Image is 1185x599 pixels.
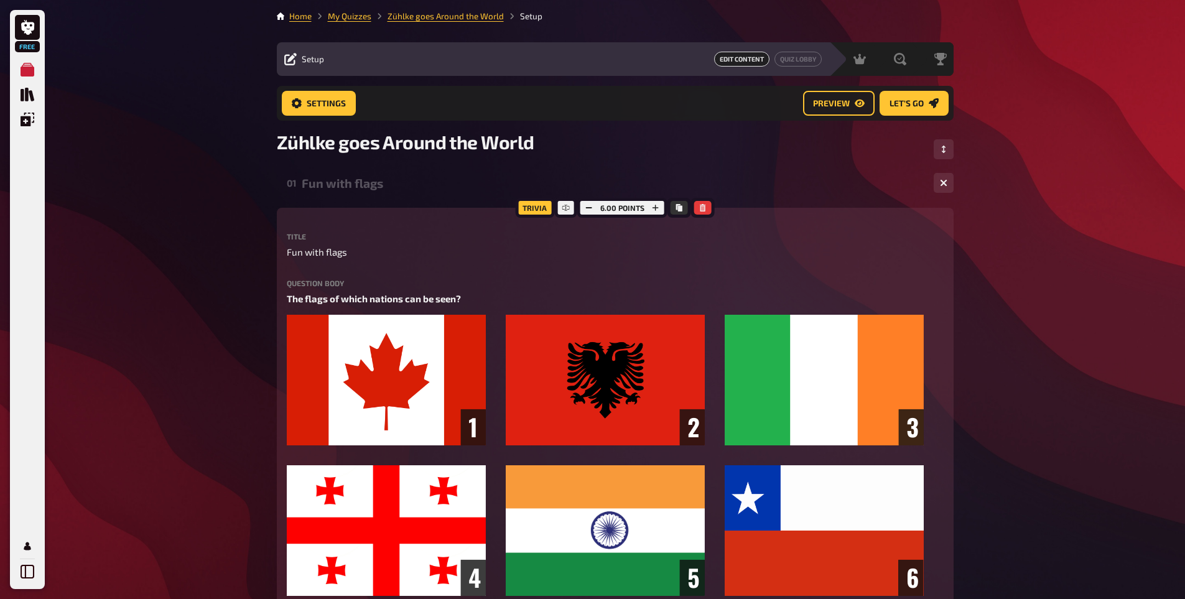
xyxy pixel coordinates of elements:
[388,11,504,21] a: Zühlke goes Around the World
[515,198,554,218] div: Trivia
[328,11,371,21] a: My Quizzes
[774,52,822,67] a: Quiz Lobby
[287,315,924,596] img: 1 (4)
[307,100,346,108] span: Settings
[282,91,356,116] a: Settings
[277,131,534,153] span: Zühlke goes Around the World
[287,293,461,304] span: The flags of which nations can be seen?
[15,57,40,82] a: My Quizzes
[312,10,371,22] li: My Quizzes
[890,100,924,108] span: Let's go
[671,201,688,215] button: Copy
[302,176,924,190] div: Fun with flags
[287,245,347,259] span: Fun with flags
[287,279,944,287] label: Question body
[289,10,312,22] li: Home
[289,11,312,21] a: Home
[504,10,542,22] li: Setup
[813,100,850,108] span: Preview
[287,233,944,240] label: Title
[577,198,667,218] div: 6.00 points
[371,10,504,22] li: Zühlke goes Around the World
[15,534,40,559] a: My Account
[714,52,769,67] span: Edit Content
[15,82,40,107] a: Quiz Library
[934,139,954,159] button: Change Order
[15,107,40,132] a: Overlays
[803,91,875,116] a: Preview
[880,91,949,116] a: Let's go
[16,43,39,50] span: Free
[302,54,324,64] span: Setup
[287,177,297,188] div: 01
